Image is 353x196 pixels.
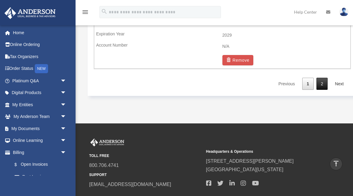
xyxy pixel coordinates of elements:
[274,78,299,90] a: Previous
[4,99,76,111] a: My Entitiesarrow_drop_down
[35,64,48,73] div: NEW
[4,87,76,99] a: Digital Productsarrow_drop_down
[89,172,202,178] small: SUPPORT
[89,139,125,146] img: Anderson Advisors Platinum Portal
[89,182,171,187] a: [EMAIL_ADDRESS][DOMAIN_NAME]
[82,8,89,16] i: menu
[332,160,340,167] i: vertical_align_top
[89,153,202,159] small: TOLL FREE
[222,55,254,65] button: Remove
[339,8,348,16] img: User Pic
[4,63,76,75] a: Order StatusNEW
[101,8,108,15] i: search
[60,99,73,111] span: arrow_drop_down
[330,78,348,90] a: Next
[330,158,342,170] a: vertical_align_top
[4,39,76,51] a: Online Ordering
[4,111,76,123] a: My Anderson Teamarrow_drop_down
[60,111,73,123] span: arrow_drop_down
[8,158,76,171] a: $Open Invoices
[60,135,73,147] span: arrow_drop_down
[18,161,21,168] span: $
[82,11,89,16] a: menu
[60,87,73,99] span: arrow_drop_down
[60,122,73,135] span: arrow_drop_down
[60,146,73,159] span: arrow_drop_down
[316,78,328,90] a: 2
[206,149,319,155] small: Headquarters & Operations
[89,163,119,168] a: 800.706.4741
[206,167,283,172] a: [GEOGRAPHIC_DATA][US_STATE]
[94,30,350,41] td: 2029
[4,75,76,87] a: Platinum Q&Aarrow_drop_down
[60,75,73,87] span: arrow_drop_down
[4,51,76,63] a: Tax Organizers
[3,7,57,19] img: Anderson Advisors Platinum Portal
[4,122,76,135] a: My Documentsarrow_drop_down
[4,27,76,39] a: Home
[302,78,314,90] a: 1
[4,146,76,158] a: Billingarrow_drop_down
[4,135,76,147] a: Online Learningarrow_drop_down
[8,171,76,183] a: Past Invoices
[206,158,294,164] a: [STREET_ADDRESS][PERSON_NAME]
[94,41,350,52] td: N/A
